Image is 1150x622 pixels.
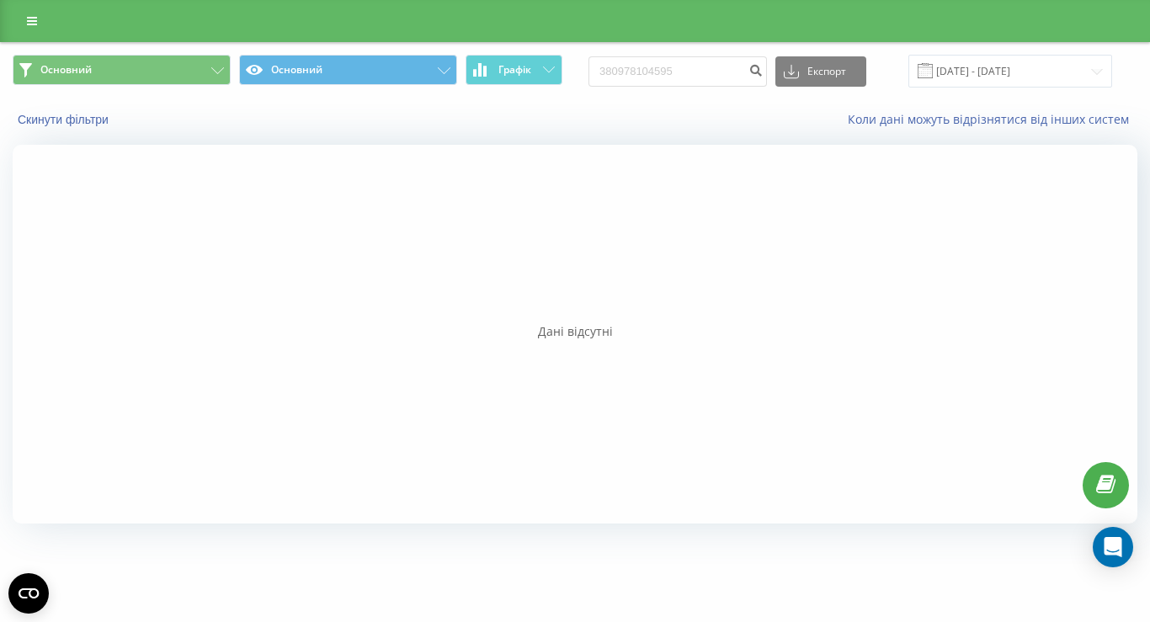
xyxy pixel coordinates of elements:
[848,111,1137,127] a: Коли дані можуть відрізнятися вiд інших систем
[775,56,866,87] button: Експорт
[13,55,231,85] button: Основний
[498,64,531,76] span: Графік
[8,573,49,614] button: Open CMP widget
[13,323,1137,340] div: Дані відсутні
[239,55,457,85] button: Основний
[588,56,767,87] input: Пошук за номером
[40,63,92,77] span: Основний
[1093,527,1133,567] div: Open Intercom Messenger
[13,112,117,127] button: Скинути фільтри
[466,55,562,85] button: Графік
